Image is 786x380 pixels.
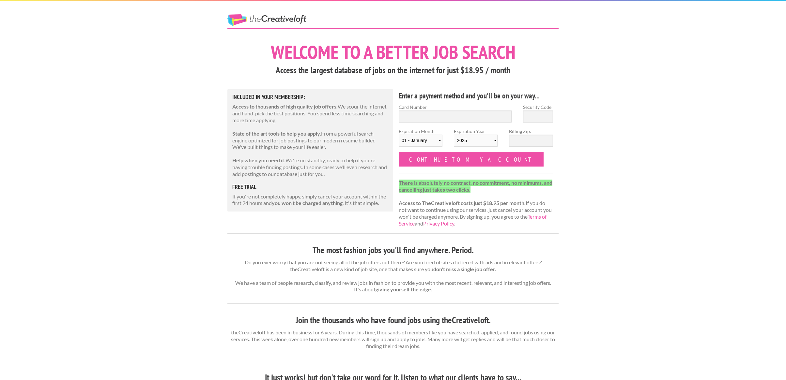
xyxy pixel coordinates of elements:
[232,184,388,190] h5: free trial
[399,213,547,227] a: Terms of Service
[399,135,442,147] select: Expiration Month
[399,128,442,152] label: Expiration Month
[227,259,559,293] p: Do you ever worry that you are not seeing all of the job offers out there? Are you tired of sites...
[454,128,498,152] label: Expiration Year
[509,128,553,135] label: Billing Zip:
[523,104,553,110] label: Security Code
[227,43,559,62] h1: Welcome to a better job search
[232,94,388,100] h5: Included in Your Membership:
[232,157,388,177] p: We're on standby, ready to help if you're having trouble finding postings. In some cases we'll ev...
[423,220,454,227] a: Privacy Policy
[227,244,559,256] h3: The most fashion jobs you'll find anywhere. Period.
[232,157,285,163] strong: Help when you need it.
[433,266,496,272] strong: don't miss a single job offer.
[232,193,388,207] p: If you're not completely happy, simply cancel your account within the first 24 hours and . It's t...
[399,180,552,193] strong: There is absolutely no contract, no commitment, no minimums, and cancelling just takes two clicks.
[232,103,388,124] p: We scour the internet and hand-pick the best positions. You spend less time searching and more ti...
[272,200,343,206] strong: you won't be charged anything
[232,130,388,151] p: From a powerful search engine optimized for job postings to our modern resume builder. We've buil...
[399,104,512,110] label: Card Number
[227,64,559,77] h3: Access the largest database of jobs on the internet for just $18.95 / month
[232,130,321,137] strong: State of the art tools to help you apply.
[399,200,526,206] strong: Access to TheCreativeloft costs just $18.95 per month.
[399,91,553,101] h4: Enter a payment method and you'll be on your way...
[454,135,498,147] select: Expiration Year
[227,329,559,349] p: theCreativeloft has been in business for 6 years. During this time, thousands of members like you...
[227,314,559,327] h3: Join the thousands who have found jobs using theCreativeloft.
[376,286,432,292] strong: giving yourself the edge.
[399,180,553,227] p: If you do not want to continue using our services, just cancel your account you won't be charged ...
[399,152,544,167] input: Continue to my account
[227,14,306,26] a: The Creative Loft
[232,103,338,110] strong: Access to thousands of high quality job offers.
